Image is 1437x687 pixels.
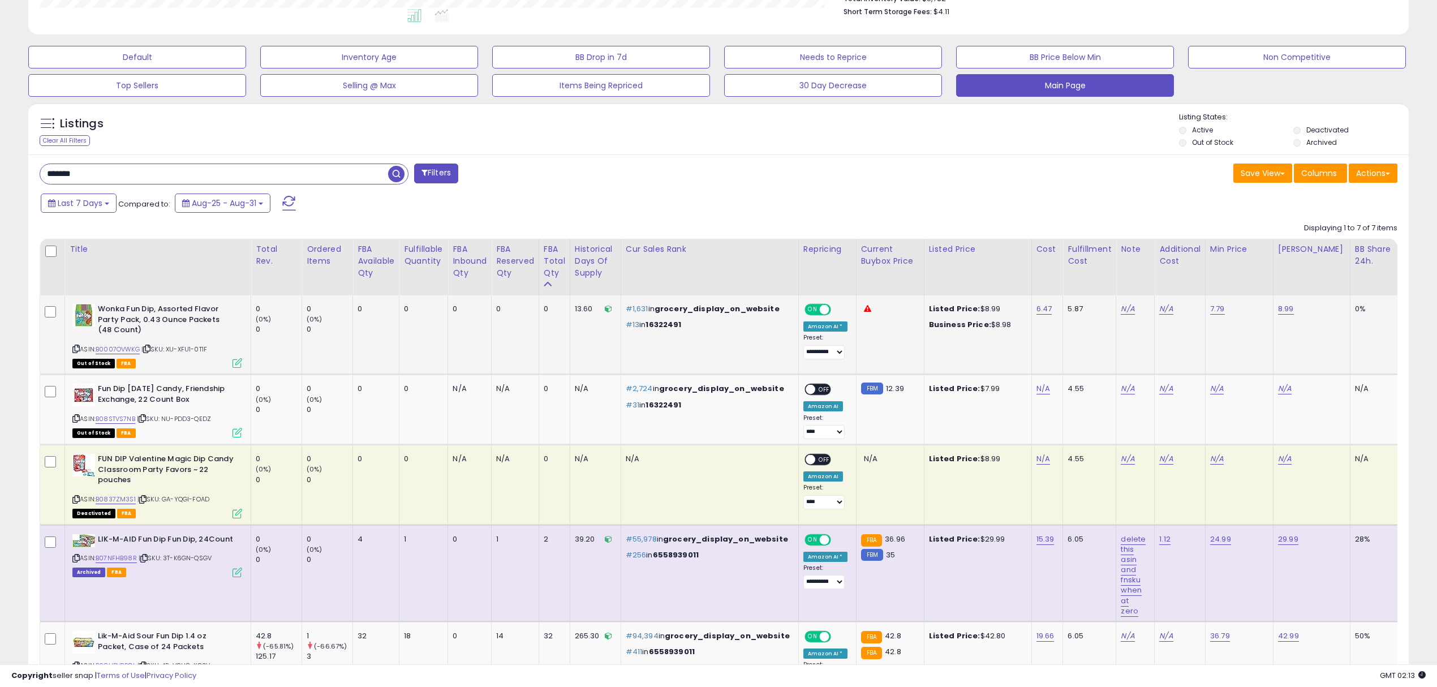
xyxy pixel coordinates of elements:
[929,304,1023,314] div: $8.99
[307,315,322,324] small: (0%)
[803,414,847,440] div: Preset:
[646,319,681,330] span: 16322491
[96,495,136,504] a: B0837ZM3S1
[929,454,1023,464] div: $8.99
[886,549,895,560] span: 35
[815,455,833,465] span: OFF
[626,534,657,544] span: #55,978
[665,630,790,641] span: grocery_display_on_website
[803,401,843,411] div: Amazon AI
[492,46,710,68] button: BB Drop in 7d
[256,395,272,404] small: (0%)
[1355,534,1392,544] div: 28%
[861,534,882,547] small: FBA
[544,454,561,464] div: 0
[861,647,882,659] small: FBA
[626,630,659,641] span: #94,394
[453,454,483,464] div: N/A
[626,550,790,560] p: in
[192,197,256,209] span: Aug-25 - Aug-31
[307,545,322,554] small: (0%)
[70,243,246,255] div: Title
[263,642,294,651] small: (-65.81%)
[626,647,790,657] p: in
[72,454,242,517] div: ASIN:
[929,243,1027,255] div: Listed Price
[314,642,347,651] small: (-66.67%)
[1188,46,1406,68] button: Non Competitive
[414,164,458,183] button: Filters
[404,243,443,267] div: Fulfillable Quantity
[1159,534,1171,545] a: 1.12
[307,405,352,415] div: 0
[933,6,949,17] span: $4.11
[72,454,95,476] img: 514yCddIwfL._SL40_.jpg
[1036,303,1052,315] a: 6.47
[496,631,530,641] div: 14
[575,454,612,464] div: N/A
[544,243,565,279] div: FBA Total Qty
[117,428,136,438] span: FBA
[886,383,904,394] span: 12.39
[72,534,95,547] img: 51cPofQ7wfL._SL40_.jpg
[803,649,847,659] div: Amazon AI *
[1159,453,1173,465] a: N/A
[803,243,851,255] div: Repricing
[256,465,272,474] small: (0%)
[256,651,302,662] div: 125.17
[1068,454,1107,464] div: 4.55
[358,631,390,641] div: 32
[260,46,478,68] button: Inventory Age
[806,632,820,642] span: ON
[1121,303,1134,315] a: N/A
[307,454,352,464] div: 0
[496,454,530,464] div: N/A
[97,670,145,681] a: Terms of Use
[117,359,136,368] span: FBA
[358,384,390,394] div: 0
[1068,243,1111,267] div: Fulfillment Cost
[1179,112,1409,123] p: Listing States:
[453,534,483,544] div: 0
[929,534,980,544] b: Listed Price:
[358,454,390,464] div: 0
[1210,534,1231,545] a: 24.99
[1380,670,1426,681] span: 2025-09-9 02:13 GMT
[137,414,211,423] span: | SKU: NU-PDD3-QEDZ
[72,384,95,406] img: 51l8D04qo0L._SL40_.jpg
[861,631,882,643] small: FBA
[861,243,919,267] div: Current Buybox Price
[626,319,639,330] span: #13
[496,534,530,544] div: 1
[544,304,561,314] div: 0
[929,631,1023,641] div: $42.80
[1192,125,1213,135] label: Active
[803,334,847,359] div: Preset:
[806,535,820,544] span: ON
[358,534,390,544] div: 4
[544,384,561,394] div: 0
[453,243,487,279] div: FBA inbound Qty
[829,535,847,544] span: OFF
[626,631,790,641] p: in
[98,454,235,488] b: FUN DIP Valentine Magic Dip Candy Classroom Party Favors ~ 22 pouches
[307,631,352,641] div: 1
[28,46,246,68] button: Default
[496,384,530,394] div: N/A
[141,345,207,354] span: | SKU: XU-XFU1-0T1F
[256,555,302,565] div: 0
[453,384,483,394] div: N/A
[96,414,135,424] a: B08STVS7NB
[1301,168,1337,179] span: Columns
[72,428,115,438] span: All listings that are currently out of stock and unavailable for purchase on Amazon
[653,549,699,560] span: 6558939011
[956,46,1174,68] button: BB Price Below Min
[41,194,117,213] button: Last 7 Days
[803,552,847,562] div: Amazon AI *
[626,243,794,255] div: Cur Sales Rank
[929,534,1023,544] div: $29.99
[96,553,137,563] a: B07NFHB98R
[1210,453,1224,465] a: N/A
[492,74,710,97] button: Items Being Repriced
[98,631,235,655] b: Lik-M-Aid Sour Fun Dip 1.4 oz Packet, Case of 24 Packets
